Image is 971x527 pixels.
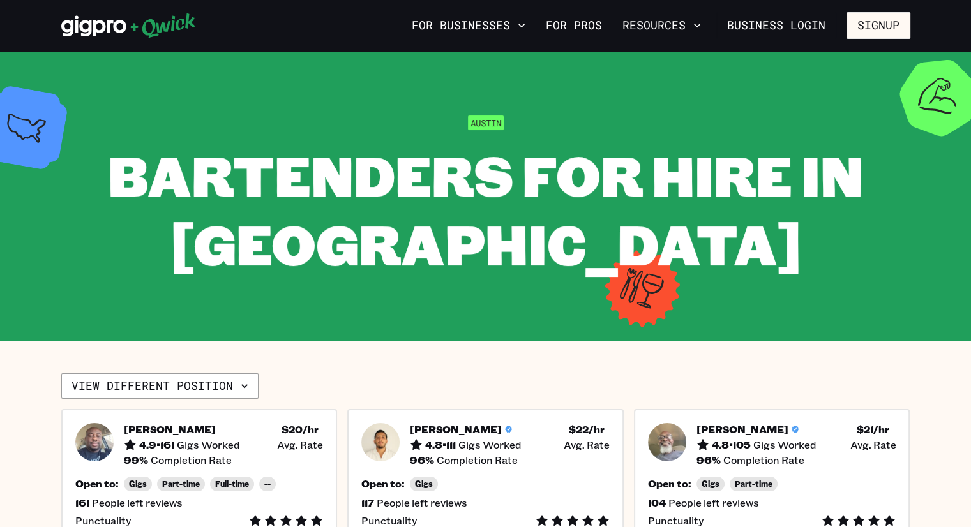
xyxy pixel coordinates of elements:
h5: 4.8 • 111 [425,438,456,451]
span: Punctuality [75,514,131,527]
img: Pro headshot [648,423,686,461]
h5: 161 [75,496,89,509]
span: Part-time [162,479,200,489]
h5: 104 [648,496,666,509]
span: Completion Rate [151,454,232,466]
a: Business Login [716,12,836,39]
span: People left reviews [92,496,183,509]
h5: 4.9 • 161 [139,438,174,451]
button: Signup [847,12,910,39]
span: Gigs [702,479,719,489]
h5: Open to: [648,477,691,490]
img: Pro headshot [361,423,400,461]
h5: [PERSON_NAME] [124,423,216,436]
h5: $ 21 /hr [857,423,889,436]
h5: 96 % [696,454,721,466]
span: Gigs [129,479,147,489]
h5: 99 % [124,454,148,466]
span: -- [264,479,271,489]
span: Bartenders for Hire in [GEOGRAPHIC_DATA] [108,138,863,280]
h5: 117 [361,496,374,509]
span: Gigs [415,479,433,489]
span: Part-time [735,479,772,489]
h5: $ 22 /hr [569,423,605,436]
span: Punctuality [648,514,704,527]
span: People left reviews [668,496,759,509]
span: Completion Rate [723,454,804,466]
h5: [PERSON_NAME] [696,423,788,436]
h5: 96 % [410,454,434,466]
button: For Businesses [407,15,531,36]
span: Punctuality [361,514,417,527]
span: People left reviews [377,496,467,509]
span: Avg. Rate [850,438,896,451]
span: Gigs Worked [458,438,522,451]
span: Avg. Rate [277,438,323,451]
h5: [PERSON_NAME] [410,423,502,436]
button: View different position [61,373,259,399]
h5: Open to: [361,477,405,490]
span: Gigs Worked [177,438,240,451]
span: Austin [468,115,504,130]
h5: 4.8 • 105 [712,438,751,451]
a: For Pros [541,15,607,36]
span: Completion Rate [437,454,518,466]
span: Avg. Rate [564,438,610,451]
img: Pro headshot [75,423,114,461]
h5: Open to: [75,477,119,490]
span: Full-time [215,479,249,489]
span: Gigs Worked [753,438,817,451]
button: Resources [617,15,706,36]
h5: $ 20 /hr [282,423,319,436]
